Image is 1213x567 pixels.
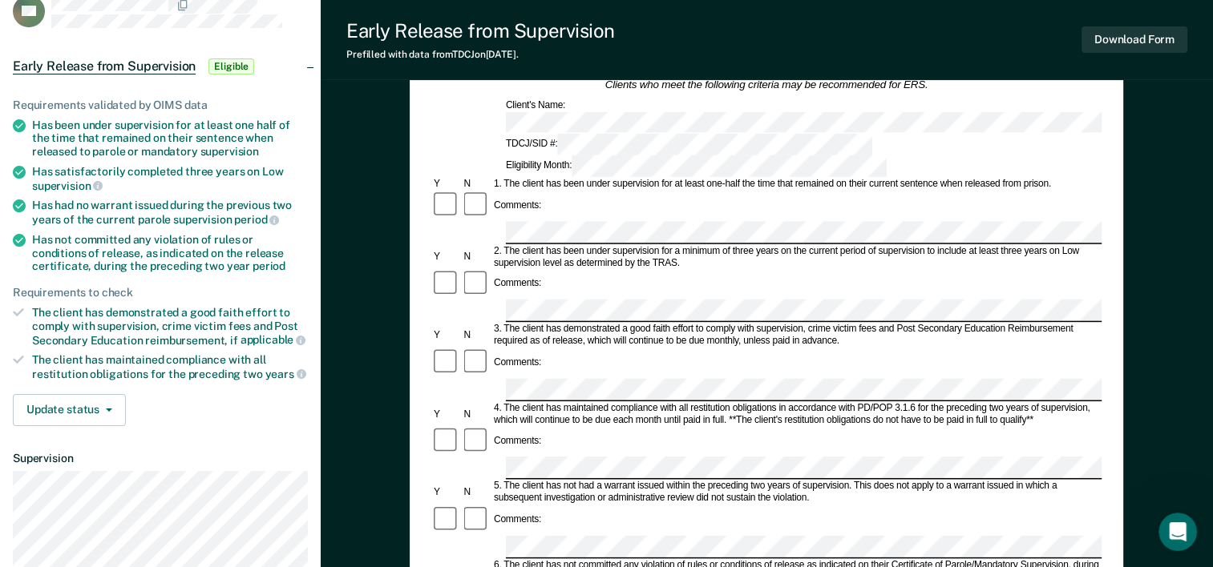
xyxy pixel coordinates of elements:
[241,333,305,346] span: applicable
[431,408,461,420] div: Y
[491,436,544,448] div: Comments:
[462,329,491,341] div: N
[491,179,1102,191] div: 1. The client has been under supervision for at least one-half the time that remained on their cu...
[491,514,544,526] div: Comments:
[491,481,1102,505] div: 5. The client has not had a warrant issued within the preceding two years of supervision. This do...
[503,155,889,177] div: Eligibility Month:
[1082,26,1187,53] button: Download Form
[13,394,126,426] button: Update status
[491,278,544,290] div: Comments:
[491,356,544,368] div: Comments:
[503,135,875,156] div: TDCJ/SID #:
[32,233,308,273] div: Has not committed any violation of rules or conditions of release, as indicated on the release ce...
[200,145,259,158] span: supervision
[13,452,308,465] dt: Supervision
[32,165,308,192] div: Has satisfactorily completed three years on Low
[431,329,461,341] div: Y
[462,408,491,420] div: N
[32,119,308,159] div: Has been under supervision for at least one half of the time that remained on their sentence when...
[431,487,461,499] div: Y
[491,324,1102,348] div: 3. The client has demonstrated a good faith effort to comply with supervision, crime victim fees ...
[265,368,306,380] span: years
[462,487,491,499] div: N
[605,78,928,90] em: Clients who meet the following criteria may be recommended for ERS.
[1158,513,1197,551] iframe: Intercom live chat
[491,402,1102,426] div: 4. The client has maintained compliance with all restitution obligations in accordance with PD/PO...
[346,49,615,60] div: Prefilled with data from TDCJ on [DATE] .
[431,179,461,191] div: Y
[346,19,615,42] div: Early Release from Supervision
[13,286,308,300] div: Requirements to check
[234,213,279,226] span: period
[32,179,103,192] span: supervision
[13,58,196,74] span: Early Release from Supervision
[32,199,308,226] div: Has had no warrant issued during the previous two years of the current parole supervision
[462,251,491,263] div: N
[13,99,308,112] div: Requirements validated by OIMS data
[462,179,491,191] div: N
[253,259,285,272] span: period
[208,58,254,74] span: Eligible
[431,251,461,263] div: Y
[32,306,308,347] div: The client has demonstrated a good faith effort to comply with supervision, crime victim fees and...
[491,245,1102,269] div: 2. The client has been under supervision for a minimum of three years on the current period of su...
[32,353,308,380] div: The client has maintained compliance with all restitution obligations for the preceding two
[491,199,544,211] div: Comments:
